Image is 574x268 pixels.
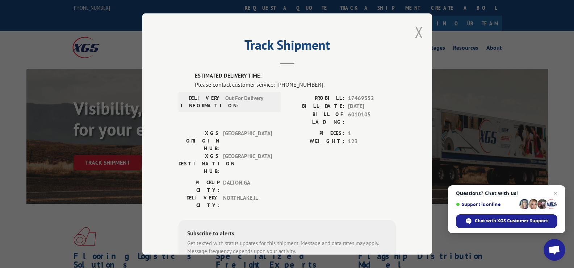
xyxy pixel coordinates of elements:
span: [DATE] [348,102,396,111]
label: DELIVERY INFORMATION: [181,94,222,110]
label: PIECES: [287,129,344,138]
span: [GEOGRAPHIC_DATA] [223,152,272,175]
span: Support is online [456,202,517,207]
span: Questions? Chat with us! [456,190,557,196]
label: BILL OF LADING: [287,111,344,126]
span: 123 [348,137,396,146]
label: ESTIMATED DELIVERY TIME: [195,72,396,80]
span: 17469352 [348,94,396,103]
label: PROBILL: [287,94,344,103]
label: PICKUP CITY: [179,179,219,194]
div: Chat with XGS Customer Support [456,214,557,228]
span: Close chat [551,189,560,198]
div: Subscribe to alerts [187,229,387,239]
div: Get texted with status updates for this shipment. Message and data rates may apply. Message frequ... [187,239,387,256]
span: DALTON , GA [223,179,272,194]
h2: Track Shipment [179,40,396,54]
span: Out For Delivery [225,94,274,110]
div: Open chat [544,239,565,261]
div: Please contact customer service: [PHONE_NUMBER]. [195,80,396,89]
span: [GEOGRAPHIC_DATA] [223,129,272,152]
label: XGS ORIGIN HUB: [179,129,219,152]
label: BILL DATE: [287,102,344,111]
span: NORTHLAKE , IL [223,194,272,209]
label: WEIGHT: [287,137,344,146]
label: XGS DESTINATION HUB: [179,152,219,175]
button: Close modal [415,22,423,42]
span: 1 [348,129,396,138]
label: DELIVERY CITY: [179,194,219,209]
span: Chat with XGS Customer Support [475,218,548,224]
span: 6010105 [348,111,396,126]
